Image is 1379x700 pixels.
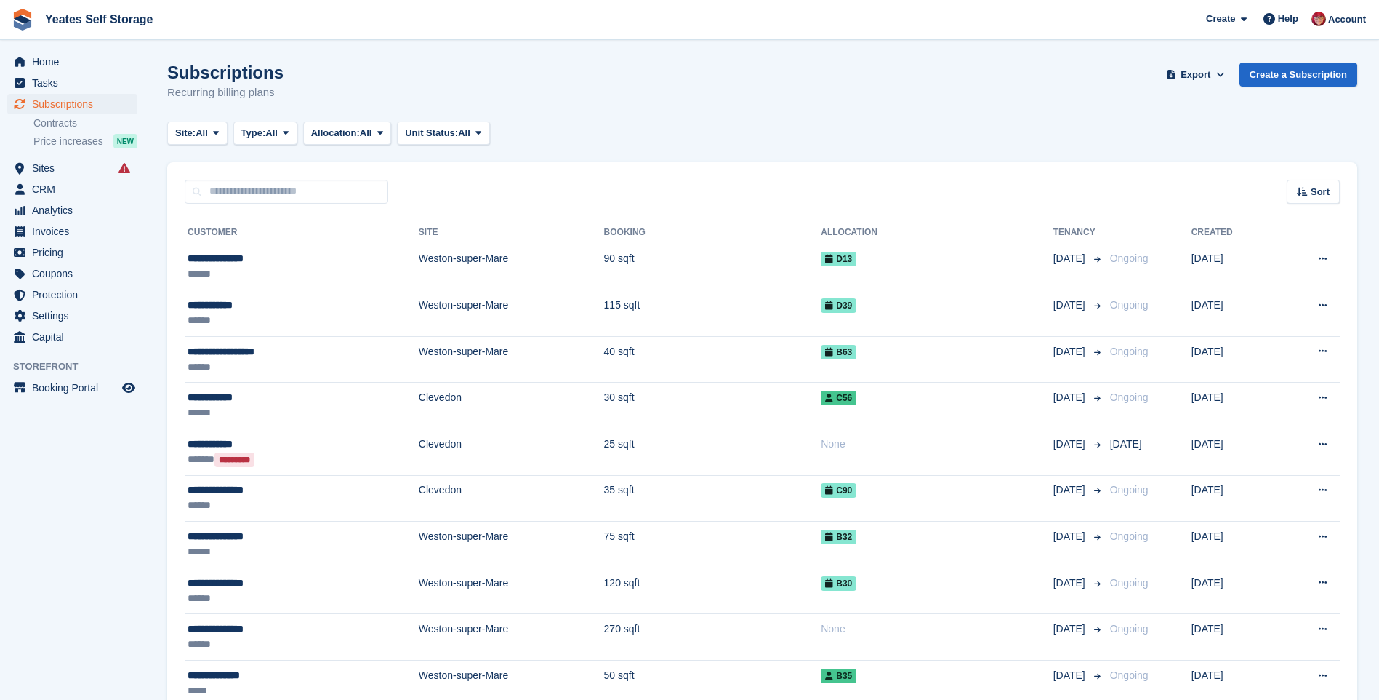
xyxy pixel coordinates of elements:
[1191,614,1277,661] td: [DATE]
[7,94,137,114] a: menu
[821,621,1053,637] div: None
[175,126,196,140] span: Site:
[120,379,137,397] a: Preview store
[32,327,119,347] span: Capital
[241,126,266,140] span: Type:
[32,242,119,263] span: Pricing
[821,669,856,683] span: B35
[1110,669,1149,681] span: Ongoing
[1191,475,1277,522] td: [DATE]
[113,134,137,148] div: NEW
[604,568,821,614] td: 120 sqft
[32,158,119,178] span: Sites
[1110,623,1149,635] span: Ongoing
[7,378,137,398] a: menu
[7,285,137,305] a: menu
[1206,12,1235,26] span: Create
[1110,299,1149,311] span: Ongoing
[1053,298,1088,313] span: [DATE]
[32,306,119,326] span: Settings
[419,522,604,568] td: Weston-super-Mare
[33,133,137,149] a: Price increases NEW
[32,179,119,199] span: CRM
[1191,429,1277,476] td: [DATE]
[1110,252,1149,264] span: Ongoing
[1311,12,1326,26] img: Wendie Tanner
[1053,529,1088,544] span: [DATE]
[1191,522,1277,568] td: [DATE]
[604,244,821,290] td: 90 sqft
[311,126,360,140] span: Allocation:
[1191,221,1277,244] th: Created
[1110,438,1142,450] span: [DATE]
[821,576,856,591] span: B30
[419,614,604,661] td: Weston-super-Mare
[233,122,297,146] button: Type: All
[1181,68,1210,82] span: Export
[7,179,137,199] a: menu
[1053,437,1088,452] span: [DATE]
[7,242,137,263] a: menu
[1311,185,1330,199] span: Sort
[419,221,604,244] th: Site
[303,122,392,146] button: Allocation: All
[1110,484,1149,496] span: Ongoing
[1191,336,1277,383] td: [DATE]
[32,52,119,72] span: Home
[32,378,119,398] span: Booking Portal
[419,568,604,614] td: Weston-super-Mare
[1110,346,1149,357] span: Ongoing
[196,126,208,140] span: All
[32,94,119,114] span: Subscriptions
[7,327,137,347] a: menu
[1328,12,1366,27] span: Account
[821,391,856,405] span: C56
[1053,482,1088,498] span: [DATE]
[118,162,130,174] i: Smart entry sync failures have occurred
[419,429,604,476] td: Clevedon
[7,52,137,72] a: menu
[821,221,1053,244] th: Allocation
[405,126,458,140] span: Unit Status:
[1191,568,1277,614] td: [DATE]
[1110,577,1149,589] span: Ongoing
[821,483,856,498] span: C90
[32,200,119,220] span: Analytics
[33,116,137,130] a: Contracts
[1053,668,1088,683] span: [DATE]
[1053,390,1088,405] span: [DATE]
[397,122,489,146] button: Unit Status: All
[167,122,228,146] button: Site: All
[604,383,821,429] td: 30 sqft
[1164,63,1228,87] button: Export
[7,306,137,326] a: menu
[821,345,856,359] span: B63
[604,336,821,383] td: 40 sqft
[1110,391,1149,403] span: Ongoing
[32,285,119,305] span: Protection
[419,336,604,383] td: Weston-super-Mare
[13,359,145,374] span: Storefront
[604,290,821,337] td: 115 sqft
[419,244,604,290] td: Weston-super-Mare
[419,290,604,337] td: Weston-super-Mare
[604,522,821,568] td: 75 sqft
[185,221,419,244] th: Customer
[1191,383,1277,429] td: [DATE]
[7,158,137,178] a: menu
[167,84,284,101] p: Recurring billing plans
[1239,63,1357,87] a: Create a Subscription
[39,7,159,31] a: Yeates Self Storage
[1278,12,1298,26] span: Help
[604,614,821,661] td: 270 sqft
[1110,530,1149,542] span: Ongoing
[7,221,137,242] a: menu
[32,73,119,93] span: Tasks
[604,429,821,476] td: 25 sqft
[7,200,137,220] a: menu
[1053,221,1104,244] th: Tenancy
[360,126,372,140] span: All
[419,475,604,522] td: Clevedon
[821,437,1053,452] div: None
[1191,290,1277,337] td: [DATE]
